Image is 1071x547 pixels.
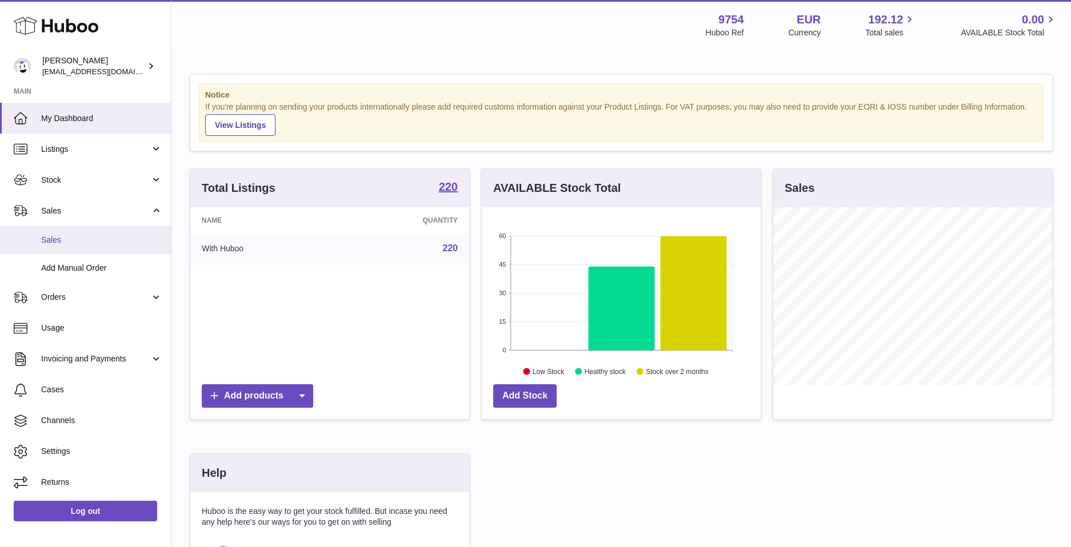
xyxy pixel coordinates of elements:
span: My Dashboard [41,113,162,124]
td: With Huboo [190,234,337,263]
text: Stock over 2 months [646,367,708,375]
a: Log out [14,501,157,521]
span: 0.00 [1022,12,1044,27]
a: Add Stock [493,384,557,408]
h3: Sales [785,180,814,196]
strong: 9754 [718,12,744,27]
span: Cases [41,384,162,395]
div: Huboo Ref [706,27,744,38]
span: Sales [41,235,162,246]
span: Stock [41,175,150,186]
h3: Total Listings [202,180,275,196]
text: Low Stock [533,367,565,375]
span: Usage [41,323,162,333]
span: 192.12 [868,12,903,27]
span: Returns [41,477,162,488]
a: View Listings [205,114,275,136]
p: Huboo is the easy way to get your stock fulfilled. But incase you need any help here's our ways f... [202,506,458,528]
strong: Notice [205,90,1037,100]
span: Total sales [865,27,916,38]
h3: Help [202,465,226,481]
span: [EMAIL_ADDRESS][DOMAIN_NAME] [42,67,168,76]
div: Currency [789,27,821,38]
span: Listings [41,144,150,155]
span: Settings [41,446,162,457]
span: Orders [41,292,150,303]
text: 0 [502,347,506,353]
span: AVAILABLE Stock Total [961,27,1057,38]
text: 15 [499,318,506,325]
strong: EUR [797,12,821,27]
text: Healthy stock [585,367,626,375]
a: 192.12 Total sales [865,12,916,38]
th: Name [190,207,337,234]
a: 220 [442,243,458,253]
div: [PERSON_NAME] [42,55,145,77]
strong: 220 [439,181,458,192]
span: Add Manual Order [41,263,162,273]
span: Sales [41,206,150,216]
img: info@fieldsluxury.london [14,58,31,75]
h3: AVAILABLE Stock Total [493,180,621,196]
th: Quantity [337,207,469,234]
span: Channels [41,415,162,426]
div: If you're planning on sending your products internationally please add required customs informati... [205,102,1037,136]
text: 45 [499,261,506,268]
span: Invoicing and Payments [41,353,150,364]
a: 0.00 AVAILABLE Stock Total [961,12,1057,38]
a: 220 [439,181,458,195]
text: 30 [499,289,506,296]
a: Add products [202,384,313,408]
text: 60 [499,232,506,239]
